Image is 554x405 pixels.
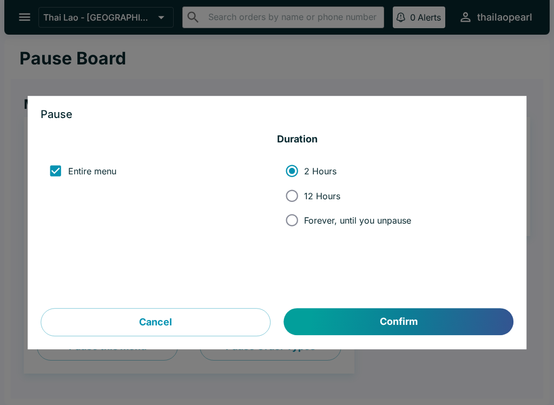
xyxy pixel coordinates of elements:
h5: ‏ [41,133,277,146]
h5: Duration [277,133,513,146]
h3: Pause [41,109,513,120]
button: Cancel [41,309,271,337]
span: Forever, until you unpause [304,215,411,226]
span: Entire menu [68,166,116,177]
span: 12 Hours [304,191,340,201]
button: Confirm [284,309,513,336]
span: 2 Hours [304,166,337,177]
